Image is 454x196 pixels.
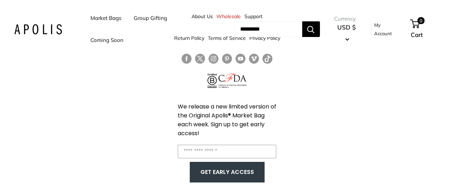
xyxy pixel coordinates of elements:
[222,54,232,64] a: Follow us on Pinterest
[334,14,359,24] span: Currency
[417,17,425,24] span: 0
[218,74,247,88] img: Council of Fashion Designers of America Member
[209,54,218,64] a: Follow us on Instagram
[90,35,123,45] a: Coming Soon
[207,74,217,88] img: Certified B Corporation
[262,54,272,64] a: Follow us on Tumblr
[178,102,276,137] span: We release a new limited version of the Original Apolis® Market Bag each week. Sign up to get ear...
[182,54,192,64] a: Follow us on Facebook
[411,18,440,41] a: 0 Cart
[14,24,62,35] img: Apolis
[197,165,258,179] button: GET EARLY ACCESS
[178,145,276,158] input: Enter your email
[374,21,398,38] a: My Account
[249,54,259,64] a: Follow us on Vimeo
[334,22,359,44] button: USD $
[134,13,167,23] a: Group Gifting
[90,13,121,23] a: Market Bags
[302,21,320,37] button: Search
[195,54,205,67] a: Follow us on Twitter
[411,31,423,38] span: Cart
[234,21,302,37] input: Search...
[236,54,245,64] a: Follow us on YouTube
[337,23,356,31] span: USD $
